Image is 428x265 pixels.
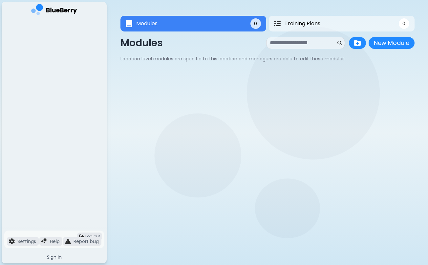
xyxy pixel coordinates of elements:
[274,20,281,27] img: Training Plans
[285,20,320,28] span: Training Plans
[85,234,100,239] span: Log out
[126,20,132,28] img: Modules
[269,16,415,31] button: Training PlansTraining Plans0
[369,37,415,49] button: New Module
[50,238,60,244] p: Help
[120,37,163,49] p: Modules
[354,40,361,46] img: folder plus icon
[31,4,77,17] img: company logo
[4,251,104,263] button: Sign in
[47,254,62,260] span: Sign in
[74,238,99,244] p: Report bug
[65,238,71,244] img: file icon
[17,238,36,244] p: Settings
[79,234,84,239] img: logout
[337,41,342,45] img: search icon
[41,238,47,244] img: file icon
[120,56,415,62] p: Location level modules are specific to this location and managers are able to edit these modules.
[136,20,158,28] span: Modules
[120,16,266,31] button: ModulesModules0
[9,238,15,244] img: file icon
[254,21,257,27] span: 0
[402,21,405,27] span: 0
